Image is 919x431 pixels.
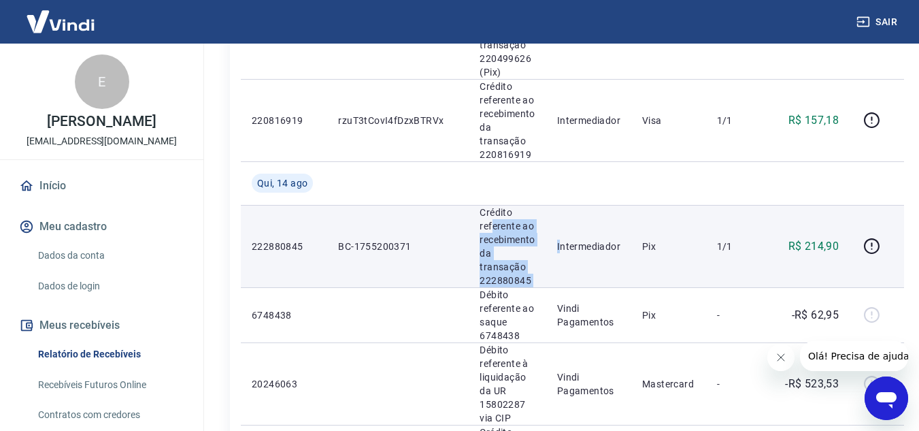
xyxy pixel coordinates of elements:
button: Meus recebíveis [16,310,187,340]
p: Pix [642,308,695,322]
button: Meu cadastro [16,212,187,242]
p: Crédito referente ao recebimento da transação 222880845 [480,206,535,287]
p: 220816919 [252,114,316,127]
p: R$ 214,90 [788,238,839,255]
p: 222880845 [252,240,316,253]
p: Vindi Pagamentos [557,370,620,398]
p: 1/1 [717,114,757,127]
iframe: Mensagem da empresa [800,341,908,371]
a: Relatório de Recebíveis [33,340,187,368]
p: Débito referente à liquidação da UR 15802287 via CIP [480,343,535,425]
p: Intermediador [557,240,620,253]
iframe: Fechar mensagem [767,344,795,371]
p: 1/1 [717,240,757,253]
p: [PERSON_NAME] [47,114,156,129]
p: -R$ 62,95 [792,307,839,323]
a: Dados da conta [33,242,187,270]
a: Contratos com credores [33,401,187,429]
p: Mastercard [642,377,695,391]
p: [EMAIL_ADDRESS][DOMAIN_NAME] [27,134,177,148]
iframe: Botão para abrir a janela de mensagens [865,377,908,420]
p: Vindi Pagamentos [557,302,620,329]
p: - [717,377,757,391]
p: Pix [642,240,695,253]
span: Qui, 14 ago [257,176,307,190]
p: Crédito referente ao recebimento da transação 220816919 [480,80,535,161]
p: Débito referente ao saque 6748438 [480,288,535,342]
p: rzuT3tCovI4fDzxBTRVx [338,114,458,127]
p: Visa [642,114,695,127]
p: Intermediador [557,114,620,127]
button: Sair [854,10,903,35]
a: Dados de login [33,272,187,300]
img: Vindi [16,1,105,42]
p: 20246063 [252,377,316,391]
a: Recebíveis Futuros Online [33,371,187,399]
div: E [75,54,129,109]
p: 6748438 [252,308,316,322]
p: - [717,308,757,322]
p: R$ 157,18 [788,112,839,129]
p: -R$ 523,53 [785,376,839,392]
p: BC-1755200371 [338,240,458,253]
a: Início [16,171,187,201]
span: Olá! Precisa de ajuda? [8,10,114,20]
